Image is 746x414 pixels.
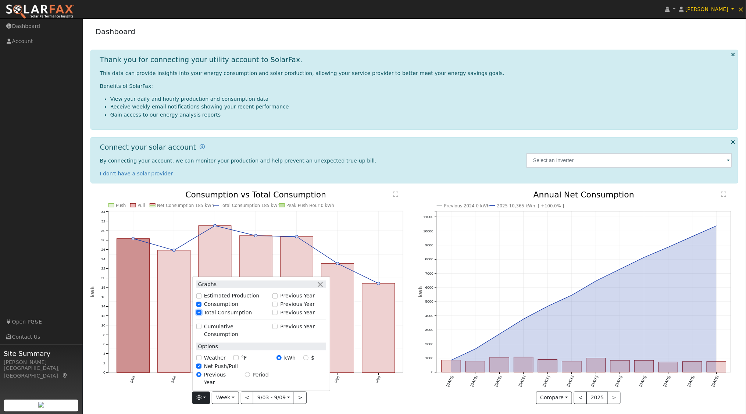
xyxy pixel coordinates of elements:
[204,309,252,317] label: Total Consumption
[707,362,727,372] rect: onclick=""
[425,285,433,289] text: 6000
[100,158,376,164] span: By connecting your account, we can monitor your production and help prevent an unexpected true-up...
[103,371,106,375] text: 0
[38,402,44,408] img: retrieve
[280,292,315,300] label: Previous Year
[254,234,257,237] circle: onclick=""
[101,238,105,242] text: 28
[311,354,314,362] label: $
[663,375,671,387] text: [DATE]
[618,268,621,271] circle: onclick=""
[4,358,79,366] div: [PERSON_NAME]
[101,276,105,280] text: 20
[336,262,339,265] circle: onclick=""
[196,324,201,329] input: Cumulative Consumption
[280,309,315,317] label: Previous Year
[683,362,702,372] rect: onclick=""
[425,314,433,318] text: 4000
[101,229,105,233] text: 30
[303,355,308,360] input: $
[375,375,382,384] text: 9/09
[431,370,433,374] text: 0
[446,375,454,387] text: [DATE]
[196,364,201,369] input: Net Push/Pull
[425,356,433,360] text: 1000
[204,371,237,386] label: Previous Year
[101,210,105,214] text: 34
[4,364,79,380] div: [GEOGRAPHIC_DATA], [GEOGRAPHIC_DATA]
[281,237,313,373] rect: onclick=""
[659,362,678,372] rect: onclick=""
[241,392,254,404] button: <
[691,235,694,238] circle: onclick=""
[6,4,75,19] img: SolarFax
[562,361,582,372] rect: onclick=""
[196,355,201,360] input: Weather
[196,343,218,350] label: Options
[533,190,635,199] text: Annual Net Consumption
[4,349,79,358] span: Site Summary
[233,355,239,360] input: °F
[204,300,238,308] label: Consumption
[170,375,177,384] text: 9/04
[132,237,135,240] circle: onclick=""
[245,372,250,377] input: Period
[103,361,105,365] text: 2
[566,375,575,387] text: [DATE]
[514,357,533,372] rect: onclick=""
[542,375,550,387] text: [DATE]
[570,294,573,297] circle: onclick=""
[425,243,433,247] text: 9000
[129,375,136,384] text: 9/03
[418,286,423,297] text: kWh
[639,375,647,387] text: [DATE]
[474,348,477,351] circle: onclick=""
[280,300,315,308] label: Previous Year
[286,203,334,208] text: Peak Push Hour 0 kWh
[158,250,190,373] rect: onclick=""
[425,328,433,332] text: 3000
[610,361,630,372] rect: onclick=""
[586,358,606,372] rect: onclick=""
[100,56,303,64] h1: Thank you for connecting your utility account to SolarFax.
[101,285,105,289] text: 18
[715,224,718,227] circle: onclick=""
[284,354,296,362] label: kWh
[157,203,214,208] text: Net Consumption 185 kWh
[101,323,105,327] text: 10
[116,203,126,208] text: Push
[442,360,461,372] rect: onclick=""
[295,235,298,238] circle: onclick=""
[497,203,564,208] text: 2025 10,365 kWh [ +100.0% ]
[518,375,527,387] text: [DATE]
[465,361,485,372] rect: onclick=""
[212,392,239,404] button: Week
[538,360,557,372] rect: onclick=""
[172,249,175,252] circle: onclick=""
[90,286,95,297] text: kWh
[117,239,149,373] rect: onclick=""
[276,355,282,360] input: kWh
[711,375,720,387] text: [DATE]
[425,342,433,346] text: 2000
[101,267,105,271] text: 22
[280,323,315,331] label: Previous Year
[522,318,525,321] circle: onclick=""
[377,282,380,285] circle: onclick=""
[62,373,68,379] a: Map
[239,236,272,373] rect: onclick=""
[423,215,433,219] text: 11000
[721,191,726,197] text: 
[574,392,587,404] button: <
[204,363,238,370] label: Net Push/Pull
[590,375,599,387] text: [DATE]
[185,190,326,199] text: Consumption vs Total Consumption
[425,271,433,275] text: 7000
[498,333,501,336] circle: onclick=""
[595,280,597,283] circle: onclick=""
[110,111,732,119] li: Gain access to our energy analysis reports
[204,323,269,338] label: Cumulative Consumption
[321,264,354,373] rect: onclick=""
[423,229,433,233] text: 10000
[101,304,105,308] text: 14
